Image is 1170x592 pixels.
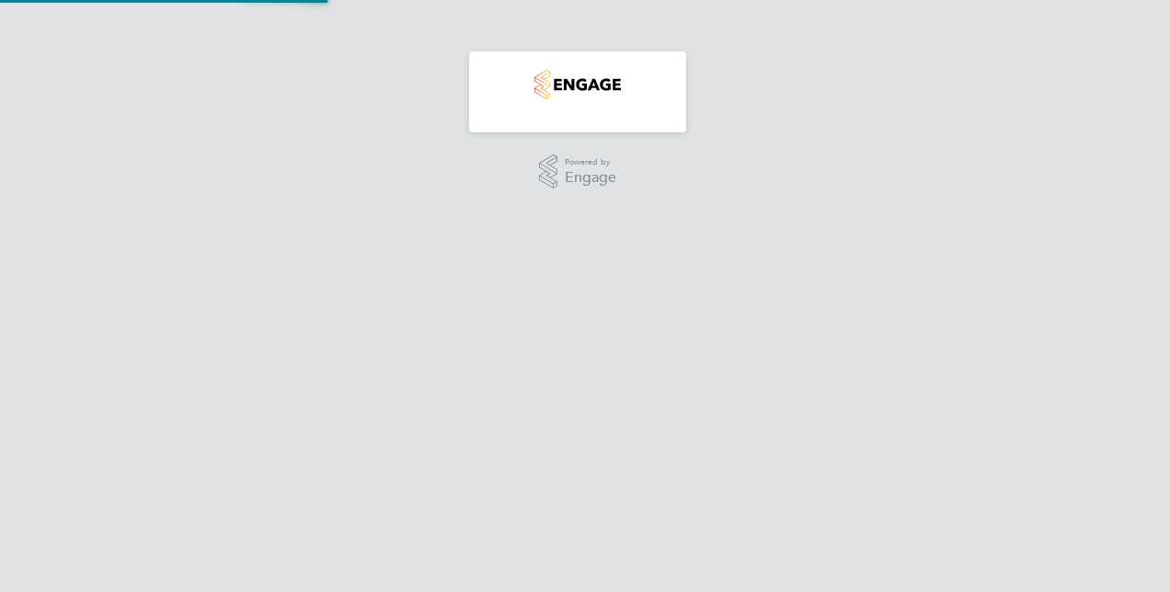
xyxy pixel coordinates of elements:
span: Powered by [565,154,616,170]
nav: Main navigation [469,51,686,132]
a: Powered byEngage [539,154,617,189]
img: countryside-properties-logo-retina.png [534,70,620,99]
a: Go to home page [491,70,664,99]
span: Engage [565,170,616,186]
